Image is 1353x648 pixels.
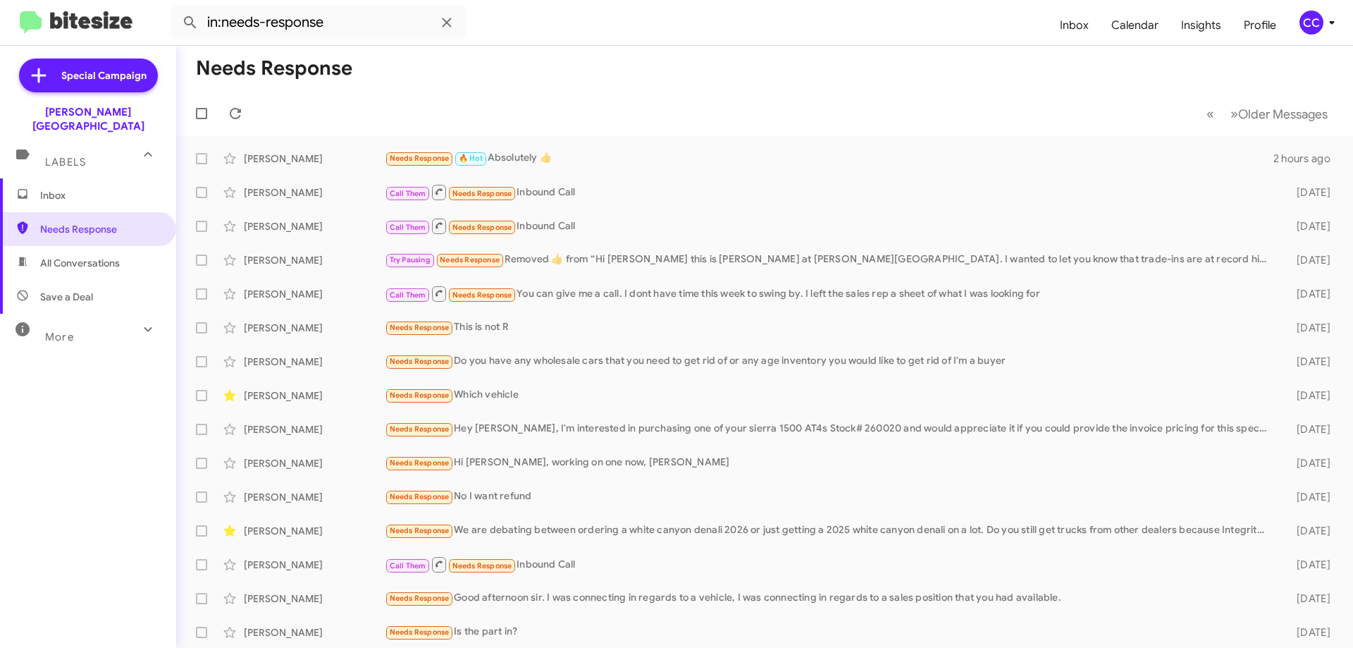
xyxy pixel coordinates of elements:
div: No I want refund [385,489,1274,505]
div: Hey [PERSON_NAME], I'm interested in purchasing one of your sierra 1500 AT4s Stock# 260020 and wo... [385,421,1274,437]
div: 2 hours ago [1273,152,1342,166]
span: » [1230,105,1238,123]
span: Needs Response [390,357,450,366]
span: 🔥 Hot [459,154,483,163]
div: [DATE] [1274,389,1342,403]
div: [DATE] [1274,185,1342,200]
input: Search [171,6,467,39]
div: Do you have any wholesale cars that you need to get rid of or any age inventory you would like to... [385,353,1274,369]
span: Needs Response [390,594,450,603]
div: [DATE] [1274,625,1342,640]
h1: Needs Response [196,57,352,80]
div: Removed ‌👍‌ from “ Hi [PERSON_NAME] this is [PERSON_NAME] at [PERSON_NAME][GEOGRAPHIC_DATA]. I wa... [385,252,1274,268]
span: Needs Response [40,222,160,236]
span: Call Them [390,561,426,570]
div: Inbound Call [385,183,1274,201]
a: Profile [1232,5,1287,46]
span: Needs Response [452,291,512,300]
div: [PERSON_NAME] [244,321,385,335]
div: Inbound Call [385,217,1274,235]
div: [PERSON_NAME] [244,152,385,166]
a: Calendar [1100,5,1170,46]
div: [DATE] [1274,558,1342,572]
div: [PERSON_NAME] [244,558,385,572]
div: Which vehicle [385,387,1274,403]
div: [PERSON_NAME] [244,456,385,470]
div: This is not R [385,319,1274,336]
span: Needs Response [390,458,450,467]
span: Special Campaign [61,68,147,82]
span: Inbox [40,188,160,202]
div: [DATE] [1274,524,1342,538]
div: [PERSON_NAME] [244,422,385,436]
div: Hi [PERSON_NAME], working on one now, [PERSON_NAME] [385,455,1274,471]
span: Needs Response [390,526,450,535]
span: Try Pausing [390,255,431,264]
span: Needs Response [452,561,512,570]
div: We are debating between ordering a white canyon denali 2026 or just getting a 2025 white canyon d... [385,522,1274,539]
div: [DATE] [1274,219,1342,233]
div: You can give me a call. I dont have time this week to swing by. I left the sales rep a sheet of w... [385,285,1274,302]
div: [PERSON_NAME] [244,185,385,200]
a: Special Campaign [19,59,158,92]
span: Call Them [390,189,426,198]
div: Is the part in? [385,624,1274,640]
span: Needs Response [440,255,500,264]
div: [PERSON_NAME] [244,219,385,233]
div: [DATE] [1274,490,1342,504]
div: Inbound Call [385,556,1274,573]
div: [DATE] [1274,456,1342,470]
span: Needs Response [390,323,450,332]
div: Good afternoon sir. I was connecting in regards to a vehicle, I was connecting in regards to a sa... [385,590,1274,606]
button: Previous [1198,99,1223,128]
div: [DATE] [1274,287,1342,301]
div: [PERSON_NAME] [244,524,385,538]
span: Save a Deal [40,290,93,304]
span: Needs Response [452,189,512,198]
button: Next [1222,99,1336,128]
span: Labels [45,156,86,169]
span: Needs Response [452,223,512,232]
div: [PERSON_NAME] [244,355,385,369]
div: [PERSON_NAME] [244,625,385,640]
div: [PERSON_NAME] [244,389,385,403]
div: [DATE] [1274,422,1342,436]
span: Older Messages [1238,106,1328,122]
span: Call Them [390,291,426,300]
div: CC [1299,11,1323,35]
span: Needs Response [390,391,450,400]
span: Call Them [390,223,426,232]
span: More [45,331,74,343]
span: « [1206,105,1214,123]
div: [DATE] [1274,253,1342,267]
div: [PERSON_NAME] [244,287,385,301]
a: Inbox [1049,5,1100,46]
div: [PERSON_NAME] [244,253,385,267]
div: [PERSON_NAME] [244,592,385,606]
span: Needs Response [390,628,450,637]
span: All Conversations [40,256,120,270]
div: [DATE] [1274,321,1342,335]
button: CC [1287,11,1337,35]
span: Needs Response [390,154,450,163]
div: [DATE] [1274,592,1342,606]
nav: Page navigation example [1199,99,1336,128]
span: Needs Response [390,492,450,501]
div: [PERSON_NAME] [244,490,385,504]
span: Needs Response [390,424,450,434]
a: Insights [1170,5,1232,46]
div: Absolutely 👍 [385,150,1273,166]
div: [DATE] [1274,355,1342,369]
